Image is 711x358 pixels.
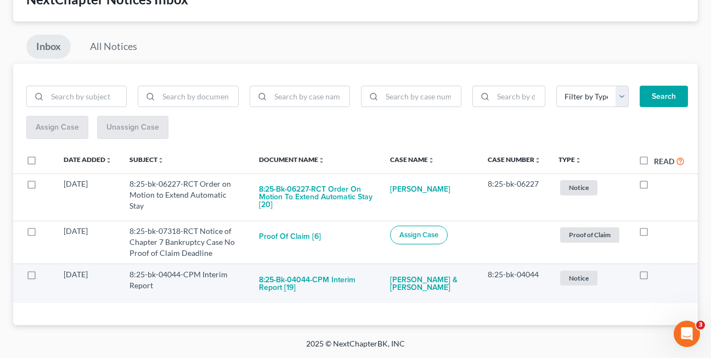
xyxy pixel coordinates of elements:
td: [DATE] [55,174,121,221]
span: Notice [560,180,597,195]
button: 8:25-bk-06227-RCT Order on Motion to Extend Automatic Stay [20] [259,178,373,216]
input: Search by date [493,86,545,107]
a: Proof of Claim [558,226,621,244]
a: All Notices [80,35,147,59]
button: Search [640,86,688,108]
i: unfold_more [575,157,582,164]
td: 8:25-bk-04044-CPM Interim Report [121,264,250,304]
span: Assign Case [399,231,438,239]
i: unfold_more [428,157,435,164]
a: Notice [558,269,621,287]
td: 8:25-bk-04044 [479,264,550,304]
a: Document Nameunfold_more [259,155,325,164]
td: 8:25-bk-07318-RCT Notice of Chapter 7 Bankruptcy Case No Proof of Claim Deadline [121,221,250,264]
div: 2025 © NextChapterBK, INC [43,338,668,358]
button: 8:25-bk-04044-CPM Interim Report [19] [259,269,373,299]
a: Date Addedunfold_more [64,155,112,164]
input: Search by document name [159,86,238,107]
td: 8:25-bk-06227-RCT Order on Motion to Extend Automatic Stay [121,174,250,221]
td: [DATE] [55,264,121,304]
button: Proof of Claim [6] [259,226,321,248]
span: Notice [560,271,597,286]
button: Assign Case [390,226,448,244]
a: Inbox [26,35,71,59]
i: unfold_more [157,157,164,164]
label: Read [654,155,674,167]
a: [PERSON_NAME] [390,178,450,200]
span: Proof of Claim [560,227,619,242]
td: [DATE] [55,221,121,264]
a: Subjectunfold_more [129,155,164,164]
a: Notice [558,178,621,197]
a: Case Nameunfold_more [390,155,435,164]
td: 8:25-bk-06227 [479,174,550,221]
a: Case Numberunfold_more [488,155,541,164]
a: [PERSON_NAME] & [PERSON_NAME] [390,269,470,299]
i: unfold_more [534,157,541,164]
iframe: Intercom live chat [674,321,700,347]
input: Search by case name [270,86,349,107]
a: Typeunfold_more [558,155,582,164]
input: Search by case number [382,86,461,107]
span: 3 [696,321,705,329]
i: unfold_more [318,157,325,164]
input: Search by subject [47,86,126,107]
i: unfold_more [105,157,112,164]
